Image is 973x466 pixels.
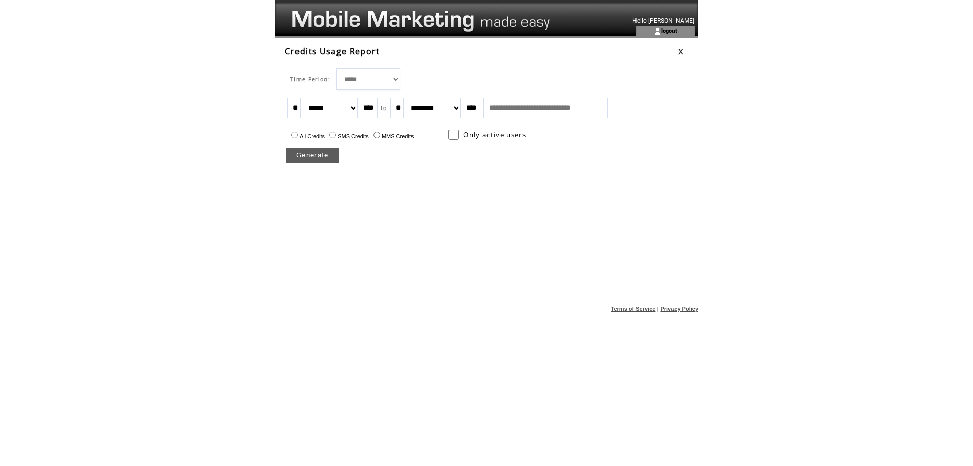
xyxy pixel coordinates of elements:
label: SMS Credits [327,133,369,139]
span: Only active users [463,130,526,139]
a: logout [661,27,677,34]
span: Hello [PERSON_NAME] [632,17,694,24]
input: All Credits [291,132,298,138]
span: to [381,104,387,112]
span: Credits Usage Report [285,46,380,57]
span: | [657,306,659,312]
img: account_icon.gif [654,27,661,35]
label: MMS Credits [371,133,414,139]
a: Terms of Service [611,306,656,312]
input: SMS Credits [329,132,336,138]
a: Generate [286,148,339,163]
input: MMS Credits [373,132,380,138]
a: Privacy Policy [660,306,698,312]
span: Time Period: [290,76,330,83]
label: All Credits [289,133,325,139]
